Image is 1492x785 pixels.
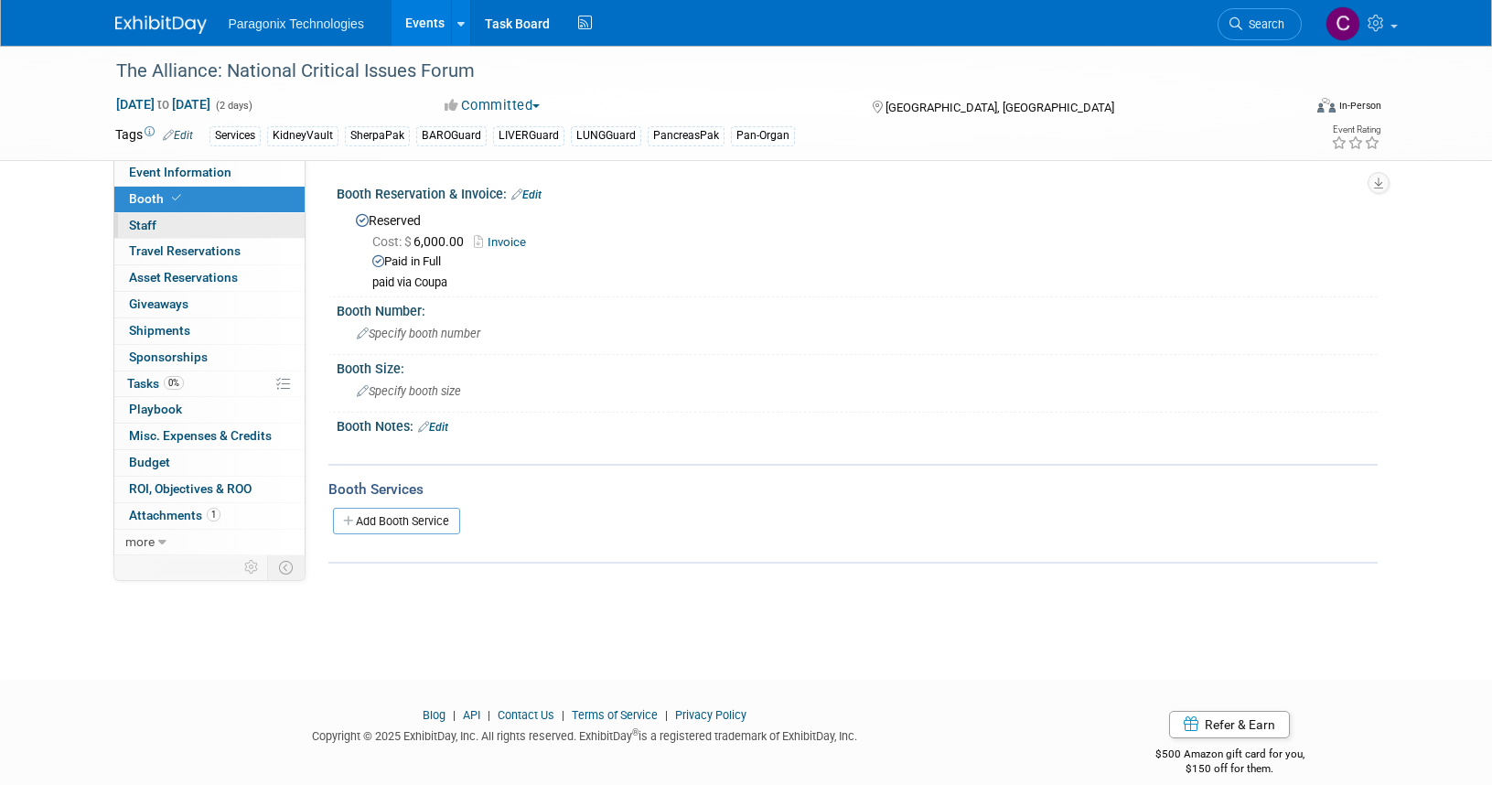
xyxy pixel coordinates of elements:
a: Shipments [114,318,305,344]
div: Event Format [1194,95,1382,123]
span: Misc. Expenses & Credits [129,428,272,443]
div: In-Person [1338,99,1381,113]
td: Tags [115,125,193,146]
div: Booth Services [328,479,1378,500]
a: Tasks0% [114,371,305,397]
button: Committed [438,96,547,115]
div: BAROGuard [416,126,487,145]
span: Playbook [129,402,182,416]
span: ROI, Objectives & ROO [129,481,252,496]
div: The Alliance: National Critical Issues Forum [110,55,1274,88]
div: Booth Reservation & Invoice: [337,180,1378,204]
div: Pan-Organ [731,126,795,145]
span: Sponsorships [129,349,208,364]
a: Travel Reservations [114,239,305,264]
span: more [125,534,155,549]
span: Shipments [129,323,190,338]
div: Paid in Full [372,253,1364,271]
a: API [463,708,480,722]
a: Budget [114,450,305,476]
span: Budget [129,455,170,469]
div: Booth Notes: [337,413,1378,436]
div: Copyright © 2025 ExhibitDay, Inc. All rights reserved. ExhibitDay is a registered trademark of Ex... [115,724,1056,745]
sup: ® [632,727,639,737]
a: Misc. Expenses & Credits [114,424,305,449]
span: Paragonix Technologies [229,16,364,31]
a: Booth [114,187,305,212]
a: Add Booth Service [333,508,460,534]
div: PancreasPak [648,126,725,145]
div: $150 off for them. [1082,761,1378,777]
span: [GEOGRAPHIC_DATA], [GEOGRAPHIC_DATA] [886,101,1114,114]
a: ROI, Objectives & ROO [114,477,305,502]
a: Terms of Service [572,708,658,722]
span: (2 days) [214,100,252,112]
a: Refer & Earn [1169,711,1290,738]
td: Toggle Event Tabs [267,555,305,579]
a: Edit [163,129,193,142]
a: Giveaways [114,292,305,317]
span: Tasks [127,376,184,391]
span: 0% [164,376,184,390]
div: SherpaPak [345,126,410,145]
a: Blog [423,708,445,722]
a: Sponsorships [114,345,305,371]
a: Search [1218,8,1302,40]
span: Search [1242,17,1284,31]
div: Services [209,126,261,145]
div: KidneyVault [267,126,338,145]
a: Playbook [114,397,305,423]
span: 1 [207,508,220,522]
span: Staff [129,218,156,232]
span: Travel Reservations [129,243,241,258]
div: paid via Coupa [372,275,1364,291]
div: Booth Number: [337,297,1378,320]
img: Carson Herman [1326,6,1360,41]
a: Edit [511,188,542,201]
span: Event Information [129,165,231,179]
span: to [155,97,172,112]
span: Giveaways [129,296,188,311]
span: | [448,708,460,722]
span: | [557,708,569,722]
td: Personalize Event Tab Strip [236,555,268,579]
div: Reserved [350,207,1364,291]
span: 6,000.00 [372,234,471,249]
span: Booth [129,191,185,206]
a: Invoice [474,235,535,249]
i: Booth reservation complete [172,193,181,203]
a: Staff [114,213,305,239]
a: Privacy Policy [675,708,746,722]
a: Asset Reservations [114,265,305,291]
span: Specify booth size [357,384,461,398]
a: Edit [418,421,448,434]
div: LIVERGuard [493,126,564,145]
a: more [114,530,305,555]
span: Asset Reservations [129,270,238,285]
img: ExhibitDay [115,16,207,34]
div: $500 Amazon gift card for you, [1082,735,1378,777]
span: Attachments [129,508,220,522]
a: Event Information [114,160,305,186]
span: | [660,708,672,722]
span: Cost: $ [372,234,413,249]
a: Attachments1 [114,503,305,529]
span: | [483,708,495,722]
img: Format-Inperson.png [1317,98,1336,113]
div: Booth Size: [337,355,1378,378]
span: Specify booth number [357,327,480,340]
div: LUNGGuard [571,126,641,145]
div: Event Rating [1331,125,1380,134]
a: Contact Us [498,708,554,722]
span: [DATE] [DATE] [115,96,211,113]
